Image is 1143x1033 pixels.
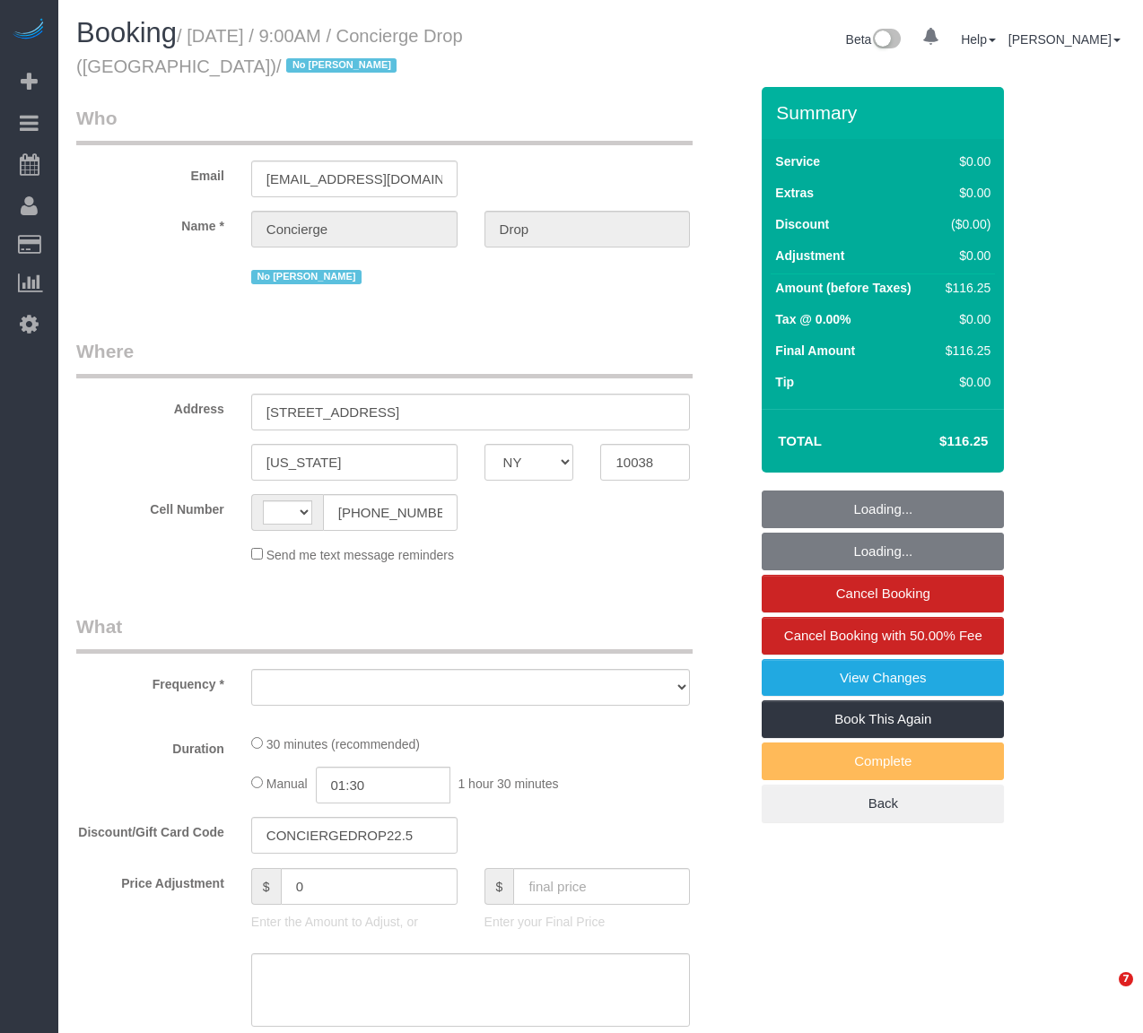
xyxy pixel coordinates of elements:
[266,737,420,751] span: 30 minutes (recommended)
[63,734,238,758] label: Duration
[513,868,690,905] input: final price
[1008,32,1121,47] a: [PERSON_NAME]
[251,161,458,197] input: Email
[600,444,690,481] input: Zip Code
[484,211,691,247] input: Last Name
[938,310,990,328] div: $0.00
[762,659,1004,697] a: View Changes
[1082,972,1125,1015] iframe: Intercom live chat
[886,434,988,449] h4: $116.25
[846,32,902,47] a: Beta
[938,373,990,391] div: $0.00
[63,161,238,185] label: Email
[762,617,1004,655] a: Cancel Booking with 50.00% Fee
[484,913,691,931] p: Enter your Final Price
[938,215,990,233] div: ($0.00)
[775,342,855,360] label: Final Amount
[266,548,454,562] span: Send me text message reminders
[251,211,458,247] input: First Name
[784,628,982,643] span: Cancel Booking with 50.00% Fee
[63,868,238,892] label: Price Adjustment
[63,394,238,418] label: Address
[484,868,514,905] span: $
[63,211,238,235] label: Name *
[63,817,238,841] label: Discount/Gift Card Code
[63,669,238,693] label: Frequency *
[286,58,397,73] span: No [PERSON_NAME]
[775,247,844,265] label: Adjustment
[276,56,402,76] span: /
[762,785,1004,822] a: Back
[76,105,693,145] legend: Who
[251,270,362,284] span: No [PERSON_NAME]
[266,777,308,791] span: Manual
[458,777,558,791] span: 1 hour 30 minutes
[778,433,822,448] strong: Total
[775,310,851,328] label: Tax @ 0.00%
[251,444,458,481] input: City
[762,700,1004,738] a: Book This Again
[775,373,794,391] label: Tip
[323,494,458,531] input: Cell Number
[938,342,990,360] div: $116.25
[938,247,990,265] div: $0.00
[961,32,996,47] a: Help
[871,29,901,52] img: New interface
[775,279,911,297] label: Amount (before Taxes)
[76,613,693,654] legend: What
[1119,972,1133,986] span: 7
[76,26,463,76] small: / [DATE] / 9:00AM / Concierge Drop ([GEOGRAPHIC_DATA])
[775,215,829,233] label: Discount
[251,913,458,931] p: Enter the Amount to Adjust, or
[251,868,281,905] span: $
[938,184,990,202] div: $0.00
[938,279,990,297] div: $116.25
[938,152,990,170] div: $0.00
[762,575,1004,612] a: Cancel Booking
[775,152,820,170] label: Service
[775,184,814,202] label: Extras
[63,494,238,518] label: Cell Number
[11,18,47,43] img: Automaid Logo
[76,17,177,48] span: Booking
[776,102,995,123] h3: Summary
[76,338,693,378] legend: Where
